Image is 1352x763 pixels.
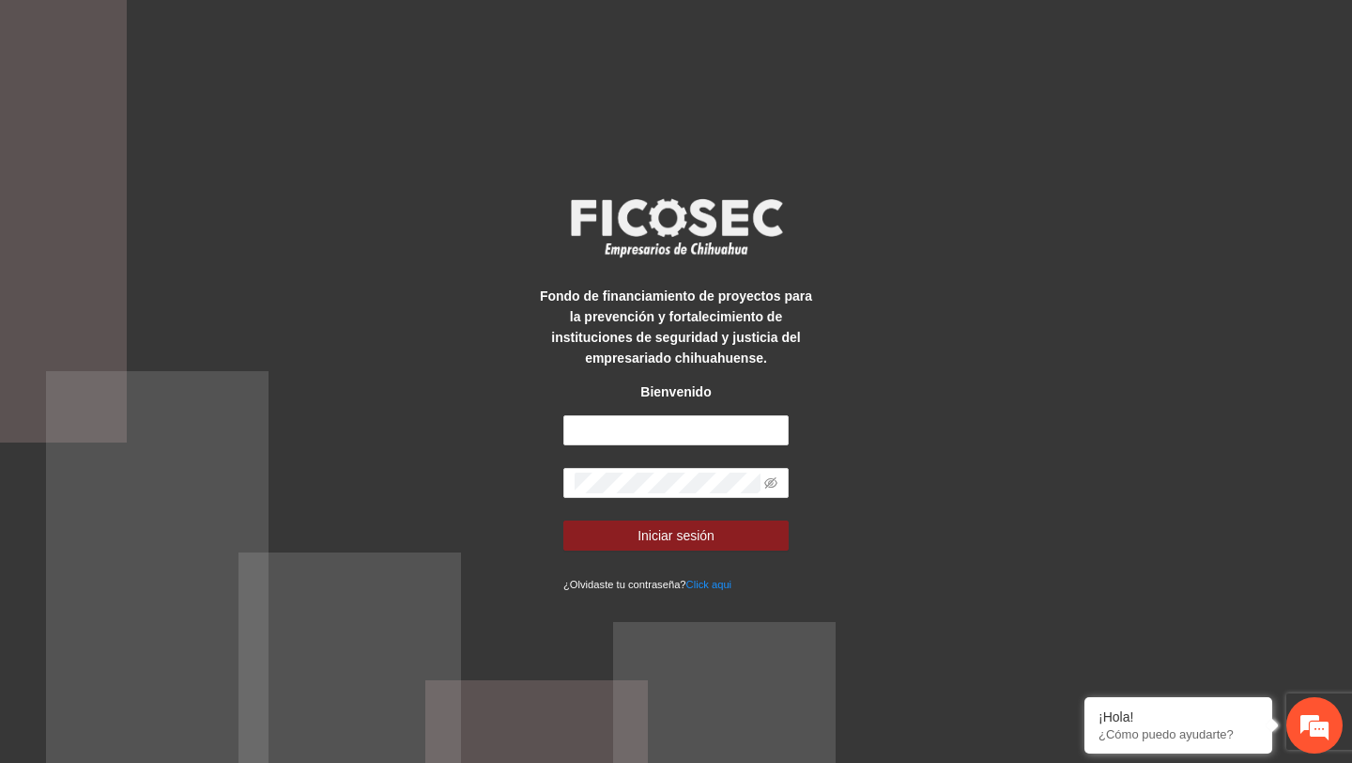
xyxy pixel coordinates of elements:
[764,476,777,490] span: eye-invisible
[1098,727,1258,741] p: ¿Cómo puedo ayudarte?
[559,193,793,262] img: logo
[1098,709,1258,724] div: ¡Hola!
[563,579,731,590] small: ¿Olvidaste tu contraseña?
[640,384,711,399] strong: Bienvenido
[563,521,789,551] button: Iniciar sesión
[540,288,812,366] strong: Fondo de financiamiento de proyectos para la prevención y fortalecimiento de instituciones de seg...
[638,525,714,546] span: Iniciar sesión
[686,579,732,590] a: Click aqui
